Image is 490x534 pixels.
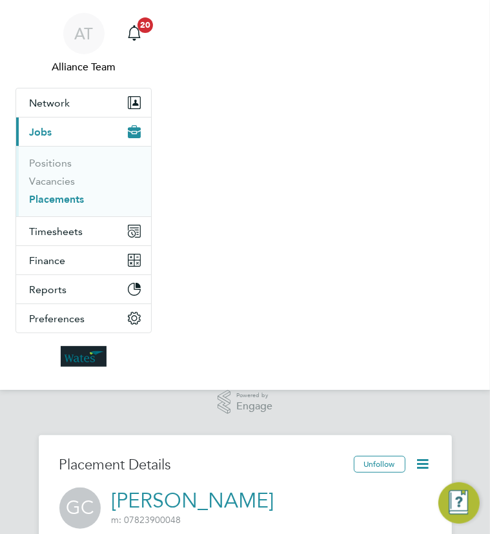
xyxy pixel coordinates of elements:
[16,146,151,216] div: Jobs
[16,217,151,245] button: Timesheets
[29,283,66,296] span: Reports
[29,254,65,267] span: Finance
[16,118,151,146] button: Jobs
[15,13,152,75] a: ATAlliance Team
[112,514,181,526] span: m: 07823900048
[15,59,152,75] span: Alliance Team
[236,401,272,412] span: Engage
[438,482,480,524] button: Engage Resource Center
[29,97,70,109] span: Network
[16,246,151,274] button: Finance
[59,456,344,475] h3: Placement Details
[112,488,274,513] a: [PERSON_NAME]
[29,225,83,238] span: Timesheets
[29,175,75,187] a: Vacancies
[29,313,85,325] span: Preferences
[138,17,153,33] span: 20
[29,157,72,169] a: Positions
[16,275,151,303] button: Reports
[74,25,93,42] span: AT
[218,390,272,415] a: Powered byEngage
[15,346,152,367] a: Go to home page
[236,390,272,401] span: Powered by
[354,456,405,473] button: Unfollow
[16,88,151,117] button: Network
[29,193,84,205] a: Placements
[61,346,107,367] img: wates-logo-retina.png
[29,126,52,138] span: Jobs
[59,488,101,529] span: GC
[121,13,147,54] a: 20
[16,304,151,333] button: Preferences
